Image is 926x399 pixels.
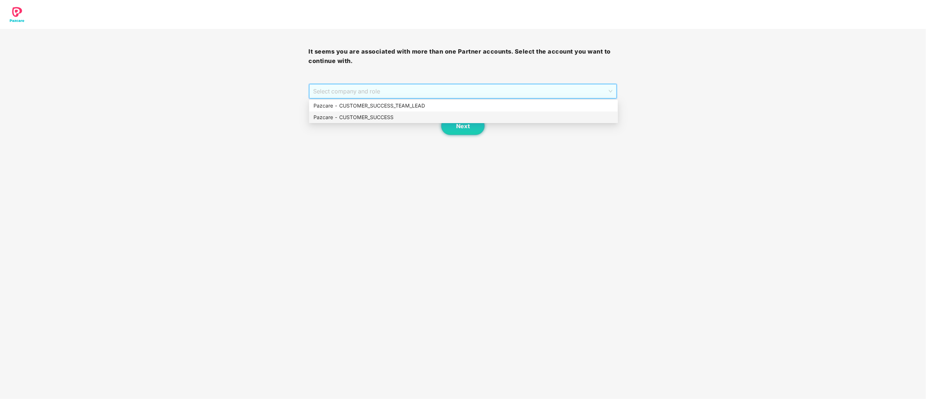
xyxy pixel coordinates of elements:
[313,113,614,121] div: Pazcare - CUSTOMER_SUCCESS
[313,102,614,110] div: Pazcare - CUSTOMER_SUCCESS_TEAM_LEAD
[309,112,618,123] div: Pazcare - CUSTOMER_SUCCESS
[456,123,470,130] span: Next
[441,117,485,135] button: Next
[309,47,618,66] h3: It seems you are associated with more than one Partner accounts. Select the account you want to c...
[313,84,613,98] span: Select company and role
[309,100,618,112] div: Pazcare - CUSTOMER_SUCCESS_TEAM_LEAD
